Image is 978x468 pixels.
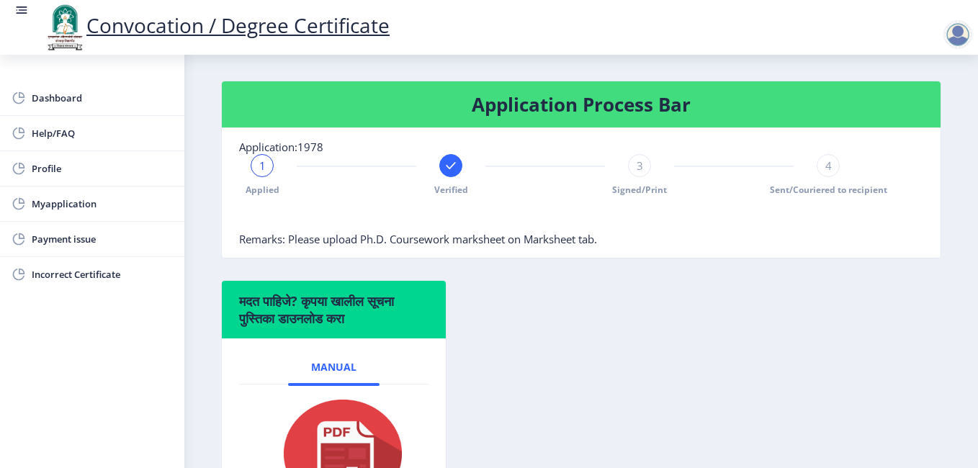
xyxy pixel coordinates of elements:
[288,350,380,384] a: Manual
[246,184,279,196] span: Applied
[239,292,429,327] h6: मदत पाहिजे? कृपया खालील सूचना पुस्तिका डाउनलोड करा
[434,184,468,196] span: Verified
[825,158,832,173] span: 4
[32,89,173,107] span: Dashboard
[43,12,390,39] a: Convocation / Degree Certificate
[32,195,173,212] span: Myapplication
[32,160,173,177] span: Profile
[259,158,266,173] span: 1
[612,184,667,196] span: Signed/Print
[311,361,356,373] span: Manual
[770,184,887,196] span: Sent/Couriered to recipient
[239,93,923,116] h4: Application Process Bar
[32,230,173,248] span: Payment issue
[239,232,597,246] span: Remarks: Please upload Ph.D. Coursework marksheet on Marksheet tab.
[43,3,86,52] img: logo
[239,140,323,154] span: Application:1978
[637,158,643,173] span: 3
[32,125,173,142] span: Help/FAQ
[32,266,173,283] span: Incorrect Certificate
